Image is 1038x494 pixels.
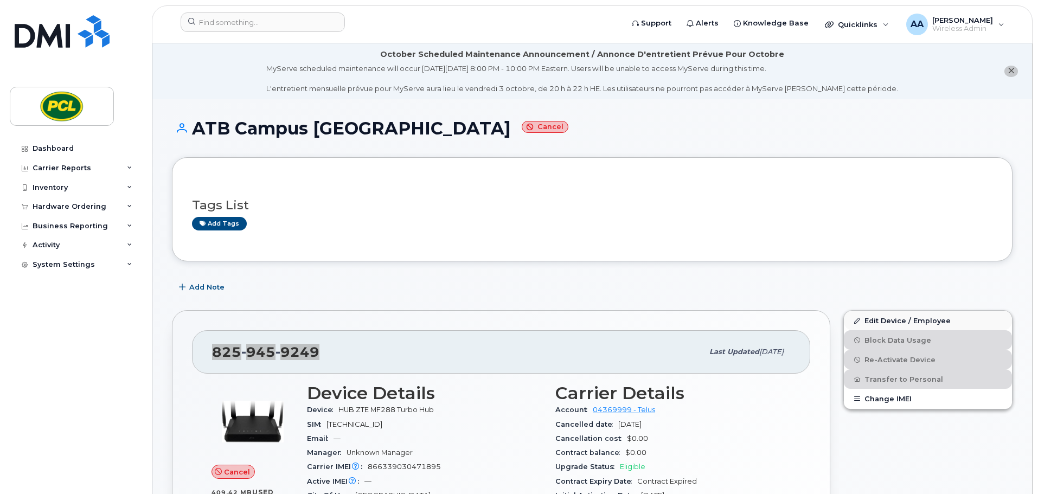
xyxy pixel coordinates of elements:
div: MyServe scheduled maintenance will occur [DATE][DATE] 8:00 PM - 10:00 PM Eastern. Users will be u... [266,63,898,94]
button: Transfer to Personal [844,369,1012,389]
span: Contract balance [555,448,625,457]
span: Re-Activate Device [864,356,936,364]
span: $0.00 [627,434,648,442]
span: $0.00 [625,448,646,457]
span: — [364,477,371,485]
span: Last updated [709,348,759,356]
span: Upgrade Status [555,463,620,471]
span: Manager [307,448,347,457]
button: close notification [1004,66,1018,77]
span: Cancel [224,467,250,477]
a: Edit Device / Employee [844,311,1012,330]
small: Cancel [522,121,568,133]
button: Block Data Usage [844,330,1012,350]
span: Unknown Manager [347,448,413,457]
span: Add Note [189,282,225,292]
span: HUB ZTE MF288 Turbo Hub [338,406,434,414]
span: SIM [307,420,326,428]
span: Contract Expired [637,477,697,485]
a: Add tags [192,217,247,230]
button: Change IMEI [844,389,1012,408]
span: Contract Expiry Date [555,477,637,485]
h3: Tags List [192,198,992,212]
button: Re-Activate Device [844,350,1012,369]
h1: ATB Campus [GEOGRAPHIC_DATA] [172,119,1013,138]
span: Active IMEI [307,477,364,485]
span: [DATE] [759,348,784,356]
span: Email [307,434,334,442]
span: Eligible [620,463,645,471]
a: 04369999 - Telus [593,406,655,414]
span: 9249 [275,344,319,360]
h3: Device Details [307,383,542,403]
span: [DATE] [618,420,642,428]
h3: Carrier Details [555,383,791,403]
span: — [334,434,341,442]
img: image20231002-4137094-rx9bj3.jpeg [220,389,285,454]
span: 945 [241,344,275,360]
div: October Scheduled Maintenance Announcement / Annonce D'entretient Prévue Pour Octobre [380,49,784,60]
span: Account [555,406,593,414]
button: Add Note [172,278,234,297]
span: Carrier IMEI [307,463,368,471]
span: Cancellation cost [555,434,627,442]
span: Cancelled date [555,420,618,428]
span: 825 [212,344,319,360]
span: Device [307,406,338,414]
span: [TECHNICAL_ID] [326,420,382,428]
span: 866339030471895 [368,463,441,471]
